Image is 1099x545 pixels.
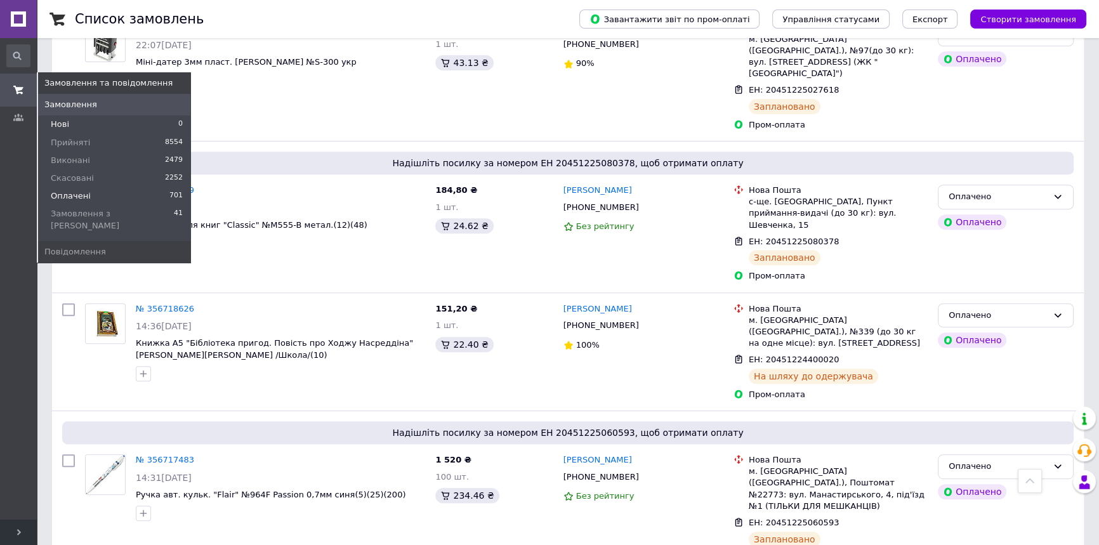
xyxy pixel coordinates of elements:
[136,321,192,331] span: 14:36[DATE]
[749,355,839,364] span: ЕН: 20451224400020
[38,94,190,115] a: Замовлення
[435,185,477,195] span: 184,80 ₴
[51,190,91,202] span: Оплачені
[136,338,413,360] a: Книжка А5 "Бібліотека пригод. Повість про Ходжу Насреддіна" [PERSON_NAME][PERSON_NAME] /Школа/(10)
[579,10,760,29] button: Завантажити звіт по пром-оплаті
[435,304,477,313] span: 151,20 ₴
[136,473,192,483] span: 14:31[DATE]
[85,22,126,62] a: Фото товару
[136,490,405,499] a: Ручка авт. кульк. "Flair" №964F Passion 0,7мм синя(5)(25)(200)
[169,190,183,202] span: 701
[970,10,1086,29] button: Створити замовлення
[749,389,928,400] div: Пром-оплата
[435,488,499,503] div: 234.46 ₴
[902,10,958,29] button: Експорт
[563,454,632,466] a: [PERSON_NAME]
[749,250,820,265] div: Заплановано
[589,13,749,25] span: Завантажити звіт по пром-оплаті
[576,58,595,68] span: 90%
[75,11,204,27] h1: Список замовлень
[749,196,928,231] div: с-ще. [GEOGRAPHIC_DATA], Пункт приймання-видачі (до 30 кг): вул. Шевченка, 15
[435,472,469,482] span: 100 шт.
[174,208,183,231] span: 41
[51,208,174,231] span: Замовлення з [PERSON_NAME]
[85,454,126,495] a: Фото товару
[772,10,890,29] button: Управління статусами
[165,173,183,184] span: 2252
[93,22,117,62] img: Фото товару
[949,190,1048,204] div: Оплачено
[44,99,97,110] span: Замовлення
[165,137,183,148] span: 8554
[938,214,1006,230] div: Оплачено
[749,303,928,315] div: Нова Пошта
[749,85,839,95] span: ЕН: 20451225027618
[563,185,632,197] a: [PERSON_NAME]
[86,455,125,494] img: Фото товару
[44,246,106,258] span: Повідомлення
[563,303,632,315] a: [PERSON_NAME]
[749,34,928,80] div: м. [GEOGRAPHIC_DATA] ([GEOGRAPHIC_DATA].), №97(до 30 кг): вул. [STREET_ADDRESS] (ЖК "[GEOGRAPHIC_...
[749,315,928,350] div: м. [GEOGRAPHIC_DATA] ([GEOGRAPHIC_DATA].), №339 (до 30 кг на одне місце): вул. [STREET_ADDRESS]
[938,51,1006,67] div: Оплачено
[51,119,69,130] span: Нові
[938,332,1006,348] div: Оплачено
[435,55,493,70] div: 43.13 ₴
[949,309,1048,322] div: Оплачено
[85,303,126,344] a: Фото товару
[576,221,635,231] span: Без рейтингу
[435,337,493,352] div: 22.40 ₴
[136,220,367,230] a: Підставка для книг "Classic" №M555-B метал.(12)(48)
[749,270,928,282] div: Пром-оплата
[980,15,1076,24] span: Створити замовлення
[749,369,878,384] div: На шляху до одержувача
[44,77,173,89] span: Замовлення та повідомлення
[749,518,839,527] span: ЕН: 20451225060593
[435,202,458,212] span: 1 шт.
[165,155,183,166] span: 2479
[38,241,190,263] a: Повідомлення
[938,484,1006,499] div: Оплачено
[749,119,928,131] div: Пром-оплата
[435,218,493,233] div: 24.62 ₴
[749,99,820,114] div: Заплановано
[561,317,642,334] div: [PHONE_NUMBER]
[51,155,90,166] span: Виконані
[949,460,1048,473] div: Оплачено
[136,57,357,67] a: Міні-датер 3мм пласт. [PERSON_NAME] №S-300 укр
[435,320,458,330] span: 1 шт.
[178,119,183,130] span: 0
[67,157,1069,169] span: Надішліть посилку за номером ЕН 20451225080378, щоб отримати оплату
[67,426,1069,439] span: Надішліть посилку за номером ЕН 20451225060593, щоб отримати оплату
[749,454,928,466] div: Нова Пошта
[576,491,635,501] span: Без рейтингу
[136,455,194,464] a: № 356717483
[136,40,192,50] span: 22:07[DATE]
[561,469,642,485] div: [PHONE_NUMBER]
[51,173,94,184] span: Скасовані
[749,185,928,196] div: Нова Пошта
[435,455,471,464] span: 1 520 ₴
[435,39,458,49] span: 1 шт.
[782,15,879,24] span: Управління статусами
[576,340,600,350] span: 100%
[561,199,642,216] div: [PHONE_NUMBER]
[958,14,1086,23] a: Створити замовлення
[561,36,642,53] div: [PHONE_NUMBER]
[86,308,125,338] img: Фото товару
[136,304,194,313] a: № 356718626
[51,137,90,148] span: Прийняті
[912,15,948,24] span: Експорт
[749,237,839,246] span: ЕН: 20451225080378
[749,466,928,512] div: м. [GEOGRAPHIC_DATA] ([GEOGRAPHIC_DATA].), Поштомат №22773: вул. Манастирського, 4, під'їзд №1 (Т...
